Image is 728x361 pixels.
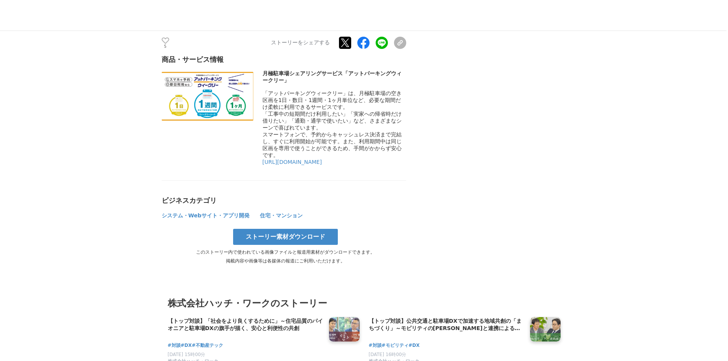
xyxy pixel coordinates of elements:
[181,342,192,349] a: #DX
[168,296,561,311] h3: 株式会社ハッチ・ワークのストーリー
[192,342,223,349] a: #不動産テック
[162,248,409,265] p: このストーリー内で使われている画像ファイルと報道用素材がダウンロードできます。 掲載内容や画像等は各媒体の報道にご利用いただけます。
[162,70,253,122] img: thumbnail_04649890-6dcc-11f0-b40a-17c04b911d37.png
[263,131,402,158] span: スマートフォンで、予約からキャッシュレス決済まで完結し、すぐに利用開始が可能です。また、利用期間中は同じ区画を専用で使うことができるため、手間がかからず安心です。
[168,342,181,349] a: #対談
[162,214,251,218] a: システム・Webサイト・アプリ開発
[271,39,330,46] p: ストーリーをシェアする
[162,55,406,64] div: 商品・サービス情報
[162,212,250,219] span: システム・Webサイト・アプリ開発
[168,352,206,357] span: [DATE] 15時00分
[263,70,406,84] div: 月極駐車場シェアリングサービス「アットパーキングウィークリー」
[260,214,303,218] a: 住宅・マンション
[263,159,322,165] a: [URL][DOMAIN_NAME]
[369,342,382,349] a: #対談
[369,352,407,357] span: [DATE] 16時00分
[263,111,402,131] span: 「工事中の短期間だけ利用したい」「実家への帰省時だけ借りたい」「通勤・通学で使いたい」など、さまざまなシーンで喜ばれています。
[168,317,323,333] a: 【トップ対談】「社会をより良くするために」～住宅品質のパイオニアと駐車場DXの旗手が描く、安心と利便性の共創
[409,342,420,349] a: #DX
[263,90,402,110] span: 「アットパーキングウィークリー」は、月極駐車場の空き区画を1日・数日・1週間・1ヶ月単位など、必要な期間だけ柔軟に利用できるサービスです。
[162,45,169,49] p: 5
[162,196,406,205] div: ビジネスカテゴリ
[260,212,303,219] span: 住宅・マンション
[369,317,524,333] a: 【トップ対談】公共交通と駐車場DXで加速する地域共創の「まちづくり」～モビリティの[PERSON_NAME]と連携による新しい価値創造の可能性～
[233,229,338,245] a: ストーリー素材ダウンロード
[382,342,409,349] a: #モビリティ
